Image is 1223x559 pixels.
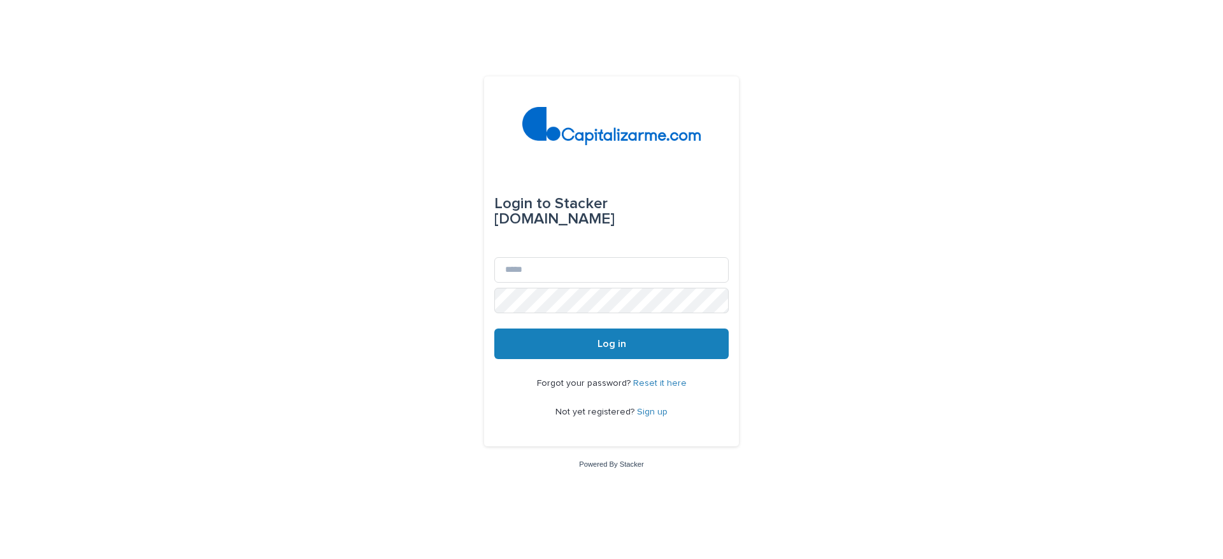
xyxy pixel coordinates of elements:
[494,186,729,237] div: Stacker [DOMAIN_NAME]
[597,339,626,349] span: Log in
[579,460,643,468] a: Powered By Stacker
[637,407,668,416] a: Sign up
[537,379,633,388] span: Forgot your password?
[633,379,687,388] a: Reset it here
[555,407,637,416] span: Not yet registered?
[494,329,729,359] button: Log in
[494,196,551,211] span: Login to
[522,107,701,145] img: 4arMvv9wSvmHTHbXwTim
